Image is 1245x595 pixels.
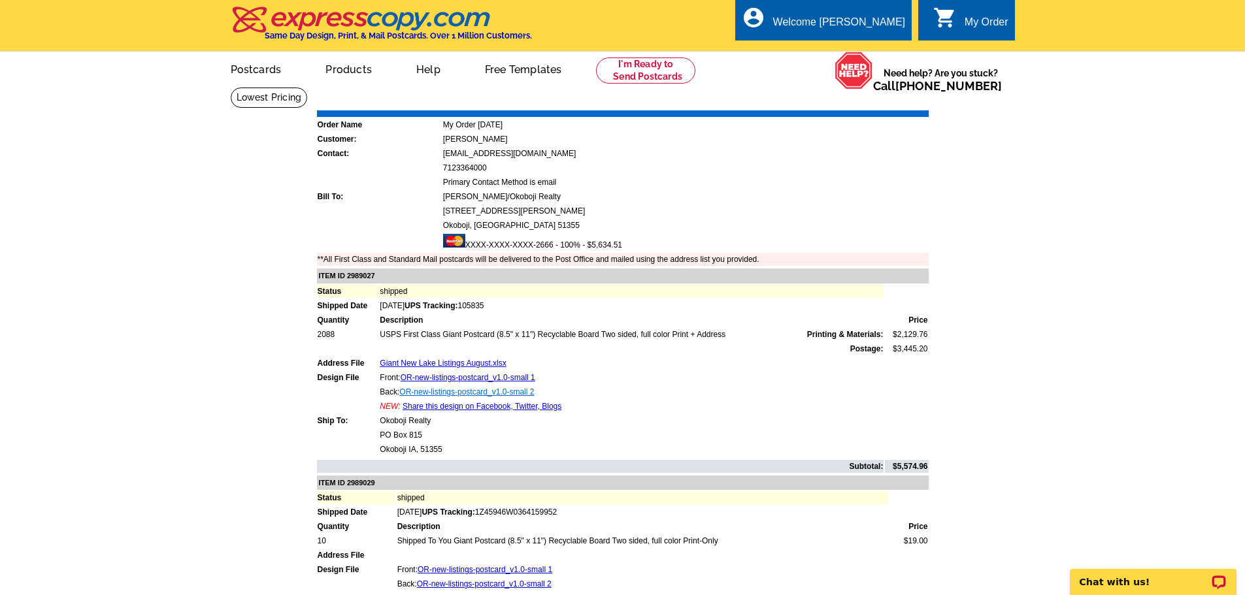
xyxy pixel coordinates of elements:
[442,118,929,131] td: My Order [DATE]
[317,328,378,341] td: 2088
[442,147,929,160] td: [EMAIL_ADDRESS][DOMAIN_NAME]
[395,53,461,84] a: Help
[317,253,929,266] td: **All First Class and Standard Mail postcards will be delivered to the Post Office and mailed usi...
[742,6,765,29] i: account_circle
[873,79,1002,93] span: Call
[442,133,929,146] td: [PERSON_NAME]
[380,402,400,411] span: NEW:
[317,357,378,370] td: Address File
[317,475,929,490] td: ITEM ID 2989029
[379,285,884,298] td: shipped
[397,577,889,590] td: Back:
[885,328,928,341] td: $2,129.76
[885,342,928,355] td: $3,445.20
[442,176,929,189] td: Primary Contact Method is email
[379,299,884,312] td: [DATE]
[895,79,1002,93] a: [PHONE_NUMBER]
[317,147,441,160] td: Contact:
[317,534,395,547] td: 10
[379,443,884,456] td: Okoboji IA, 51355
[397,534,889,547] td: Shipped To You Giant Postcard (8.5" x 11") Recyclable Board Two sided, full color Print-Only
[397,506,889,519] td: [DATE]
[317,371,378,384] td: Design File
[397,491,889,504] td: shipped
[317,268,929,283] td: ITEM ID 2989027
[305,53,393,84] a: Products
[317,118,441,131] td: Order Name
[422,507,557,517] span: 1Z45946W0364159952
[443,234,465,248] img: mast.gif
[965,16,1008,35] div: My Order
[317,549,395,562] td: Address File
[933,6,957,29] i: shopping_cart
[889,534,928,547] td: $19.00
[317,491,395,504] td: Status
[231,16,532,40] a: Same Day Design, Print, & Mail Postcards. Over 1 Million Customers.
[442,219,929,232] td: Okoboji, [GEOGRAPHIC_DATA] 51355
[379,314,884,327] td: Description
[379,385,884,398] td: Back:
[885,314,928,327] td: Price
[417,579,552,588] a: OR-new-listings-postcard_v1.0-small 2
[850,344,884,353] strong: Postage:
[265,31,532,40] h4: Same Day Design, Print, & Mail Postcards. Over 1 Million Customers.
[405,301,484,310] span: 105835
[403,402,561,411] a: Share this design on Facebook, Twitter, Blogs
[317,563,395,576] td: Design File
[379,414,884,427] td: Okoboji Realty
[422,507,474,517] strong: UPS Tracking:
[442,190,929,203] td: [PERSON_NAME]/Okoboji Realty
[399,387,534,396] a: OR-new-listings-postcard_v1.0-small 2
[397,563,889,576] td: Front:
[442,233,929,251] td: XXXX-XXXX-XXXX-2666 - 100% - $5,634.51
[1061,554,1245,595] iframe: LiveChat chat widget
[418,565,552,574] a: OR-new-listings-postcard_v1.0-small 1
[317,190,441,203] td: Bill To:
[379,371,884,384] td: Front:
[835,52,873,89] img: help
[885,460,928,473] td: $5,574.96
[379,428,884,442] td: PO Box 815
[442,204,929,217] td: [STREET_ADDRESS][PERSON_NAME]
[464,53,583,84] a: Free Templates
[317,520,395,533] td: Quantity
[380,359,506,368] a: Giant New Lake Listings August.xlsx
[317,506,395,519] td: Shipped Date
[773,16,905,35] div: Welcome [PERSON_NAME]
[933,14,1008,31] a: shopping_cart My Order
[317,460,884,473] td: Subtotal:
[317,299,378,312] td: Shipped Date
[379,328,884,341] td: USPS First Class Giant Postcard (8.5" x 11") Recyclable Board Two sided, full color Print + Address
[317,285,378,298] td: Status
[397,520,889,533] td: Description
[889,520,928,533] td: Price
[442,161,929,174] td: 7123364000
[317,314,378,327] td: Quantity
[317,133,441,146] td: Customer:
[401,373,535,382] a: OR-new-listings-postcard_v1.0-small 1
[405,301,457,310] strong: UPS Tracking:
[873,67,1008,93] span: Need help? Are you stuck?
[317,414,378,427] td: Ship To:
[210,53,303,84] a: Postcards
[807,329,884,340] span: Printing & Materials:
